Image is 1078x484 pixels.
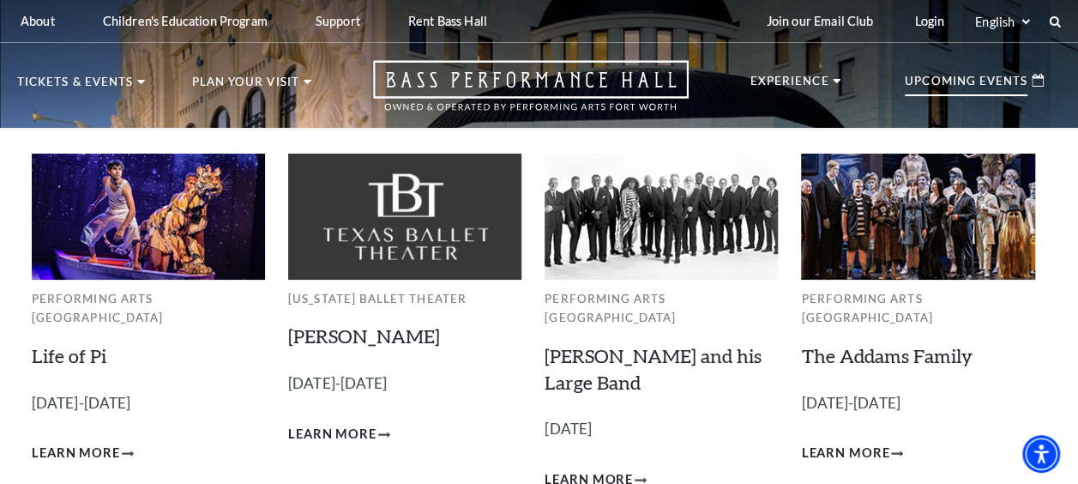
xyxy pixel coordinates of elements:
[32,443,134,464] a: Learn More Life of Pi
[905,76,1027,96] p: Upcoming Events
[801,344,972,367] a: The Addams Family
[288,372,521,396] p: [DATE]-[DATE]
[972,14,1033,30] select: Select:
[408,14,487,28] p: Rent Bass Hall
[32,391,265,416] p: [DATE]-[DATE]
[801,289,1034,328] p: Performing Arts [GEOGRAPHIC_DATA]
[32,154,265,279] img: Performing Arts Fort Worth
[32,289,265,328] p: Performing Arts [GEOGRAPHIC_DATA]
[545,154,778,279] img: Performing Arts Fort Worth
[316,14,360,28] p: Support
[801,154,1034,279] img: Performing Arts Fort Worth
[1022,435,1060,473] div: Accessibility Menu
[750,76,829,96] p: Experience
[288,324,440,348] a: [PERSON_NAME]
[801,443,903,464] a: Learn More The Addams Family
[32,344,106,367] a: Life of Pi
[32,443,120,464] span: Learn More
[288,424,376,445] span: Learn More
[17,76,133,97] p: Tickets & Events
[288,154,521,279] img: Texas Ballet Theater
[801,443,889,464] span: Learn More
[545,344,762,394] a: [PERSON_NAME] and his Large Band
[288,424,390,445] a: Learn More Peter Pan
[545,289,778,328] p: Performing Arts [GEOGRAPHIC_DATA]
[288,289,521,309] p: [US_STATE] Ballet Theater
[311,60,750,128] a: Open this option
[192,76,299,97] p: Plan Your Visit
[801,391,1034,416] p: [DATE]-[DATE]
[103,14,268,28] p: Children's Education Program
[545,417,778,442] p: [DATE]
[21,14,55,28] p: About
